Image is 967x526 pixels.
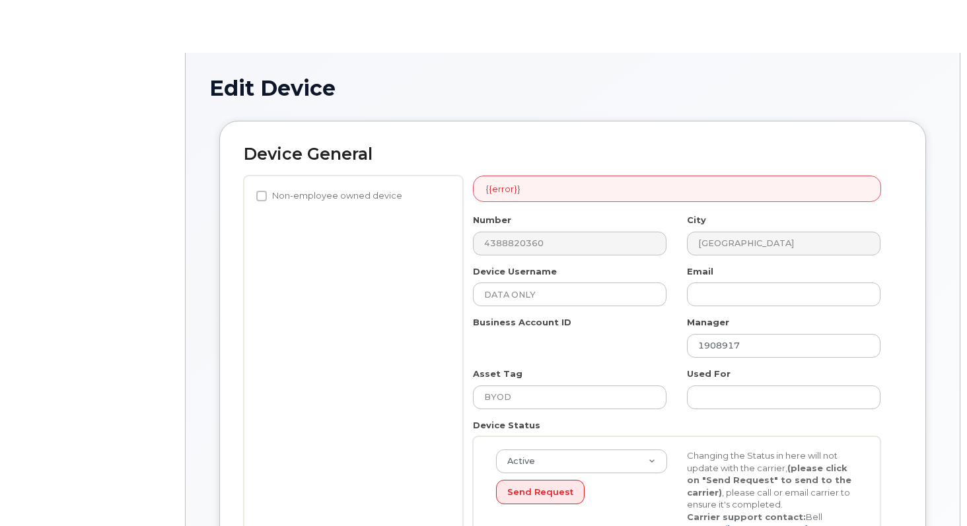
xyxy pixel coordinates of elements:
button: Send Request [496,480,585,504]
h1: Edit Device [209,77,936,100]
input: Select manager [687,334,880,358]
label: Number [473,214,511,226]
h2: Device General [244,145,902,164]
input: Non-employee owned device [256,191,267,201]
label: Manager [687,316,729,329]
label: Email [687,265,713,278]
label: Device Status [473,419,540,432]
strong: (please click on "Send Request" to send to the carrier) [687,463,851,498]
div: {{error}} [473,176,881,203]
strong: Carrier support contact: [687,511,806,522]
label: Used For [687,368,731,380]
label: Device Username [473,265,557,278]
label: City [687,214,706,226]
label: Non-employee owned device [256,188,402,204]
label: Asset Tag [473,368,522,380]
label: Business Account ID [473,316,571,329]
